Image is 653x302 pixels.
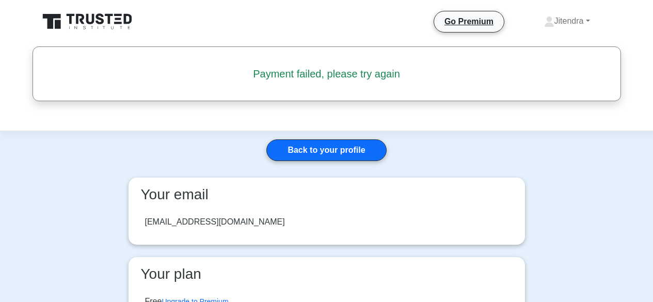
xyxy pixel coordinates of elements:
a: Back to your profile [266,139,386,161]
h5: Payment failed, please try again [56,68,598,80]
h3: Your email [137,186,517,203]
a: Go Premium [438,15,500,28]
a: Jitendra [519,11,615,31]
div: [EMAIL_ADDRESS][DOMAIN_NAME] [145,216,285,228]
h3: Your plan [137,265,517,283]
